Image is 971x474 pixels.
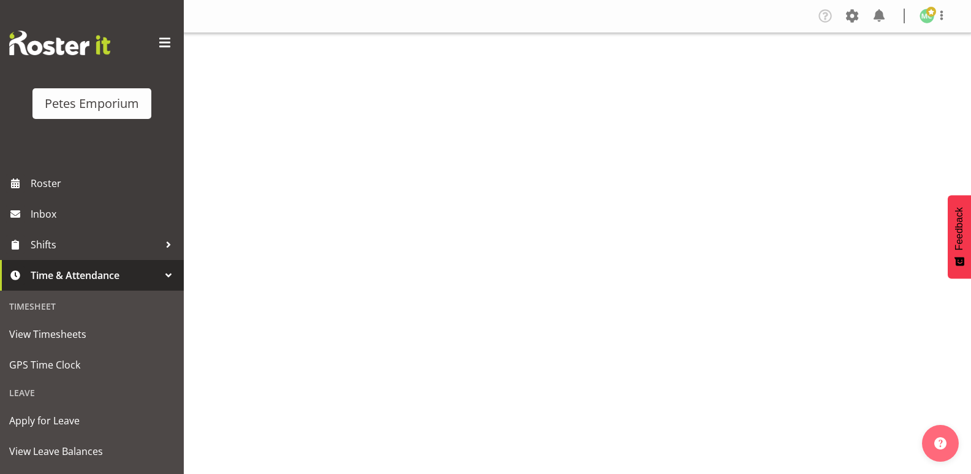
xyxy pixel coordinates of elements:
[954,207,965,250] span: Feedback
[9,356,175,374] span: GPS Time Clock
[3,319,181,350] a: View Timesheets
[3,294,181,319] div: Timesheet
[9,411,175,430] span: Apply for Leave
[3,405,181,436] a: Apply for Leave
[31,235,159,254] span: Shifts
[3,380,181,405] div: Leave
[3,436,181,467] a: View Leave Balances
[9,31,110,55] img: Rosterit website logo
[920,9,934,23] img: melissa-cowen2635.jpg
[948,195,971,278] button: Feedback - Show survey
[31,205,178,223] span: Inbox
[31,174,178,193] span: Roster
[9,442,175,461] span: View Leave Balances
[31,266,159,285] span: Time & Attendance
[9,325,175,343] span: View Timesheets
[45,94,139,113] div: Petes Emporium
[934,437,946,449] img: help-xxl-2.png
[3,350,181,380] a: GPS Time Clock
